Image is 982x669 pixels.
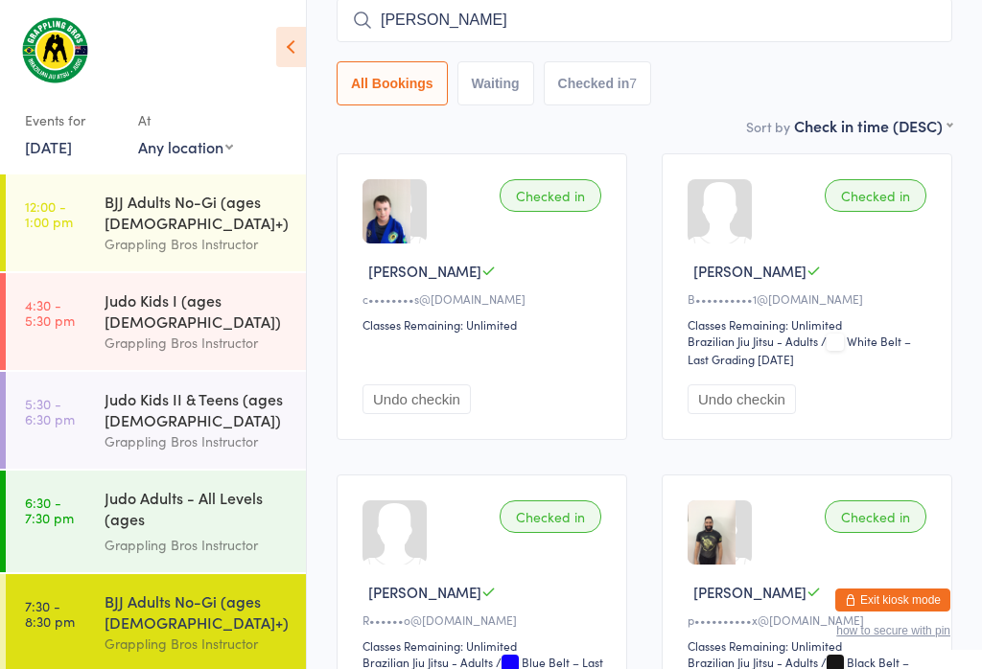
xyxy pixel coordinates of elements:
div: Checked in [825,179,926,212]
div: Judo Kids I (ages [DEMOGRAPHIC_DATA]) [105,289,290,332]
div: Judo Adults - All Levels (ages [DEMOGRAPHIC_DATA]+) [105,487,290,534]
div: Checked in [500,500,601,533]
time: 4:30 - 5:30 pm [25,297,75,328]
span: [PERSON_NAME] [693,582,807,602]
div: Judo Kids II & Teens (ages [DEMOGRAPHIC_DATA]) [105,388,290,430]
div: Brazilian Jiu Jitsu - Adults [688,333,818,349]
div: Classes Remaining: Unlimited [362,316,607,333]
div: Check in time (DESC) [794,115,952,136]
span: [PERSON_NAME] [693,261,807,281]
a: 12:00 -1:00 pmBJJ Adults No-Gi (ages [DEMOGRAPHIC_DATA]+)Grappling Bros Instructor [6,174,306,271]
button: Checked in7 [544,61,652,105]
button: Undo checkin [362,384,471,414]
div: Checked in [500,179,601,212]
div: BJJ Adults No-Gi (ages [DEMOGRAPHIC_DATA]+) [105,191,290,233]
time: 5:30 - 6:30 pm [25,396,75,427]
img: image1605315356.png [688,500,736,565]
button: Waiting [457,61,534,105]
button: Exit kiosk mode [835,588,950,611]
a: [DATE] [25,136,72,157]
a: 4:30 -5:30 pmJudo Kids I (ages [DEMOGRAPHIC_DATA])Grappling Bros Instructor [6,273,306,370]
div: Grappling Bros Instructor [105,430,290,452]
div: Grappling Bros Instructor [105,534,290,556]
time: 12:00 - 1:00 pm [25,198,73,229]
div: Checked in [825,500,926,533]
time: 6:30 - 7:30 pm [25,495,74,525]
button: Undo checkin [688,384,796,414]
div: Classes Remaining: Unlimited [362,637,607,654]
time: 7:30 - 8:30 pm [25,598,75,629]
img: Grappling Bros Wollongong [19,14,91,85]
div: p••••••••••x@[DOMAIN_NAME] [688,611,932,628]
div: Events for [25,104,119,136]
div: BJJ Adults No-Gi (ages [DEMOGRAPHIC_DATA]+) [105,590,290,633]
div: B••••••••••1@[DOMAIN_NAME] [688,290,932,307]
div: Classes Remaining: Unlimited [688,316,932,333]
button: All Bookings [337,61,448,105]
span: [PERSON_NAME] [368,582,481,602]
a: 6:30 -7:30 pmJudo Adults - All Levels (ages [DEMOGRAPHIC_DATA]+)Grappling Bros Instructor [6,471,306,572]
div: 7 [629,76,637,91]
div: Grappling Bros Instructor [105,233,290,255]
div: Grappling Bros Instructor [105,332,290,354]
div: Classes Remaining: Unlimited [688,637,932,654]
img: image1611728926.png [362,179,410,243]
div: Grappling Bros Instructor [105,633,290,655]
button: how to secure with pin [836,624,950,637]
div: Any location [138,136,233,157]
div: c••••••••s@[DOMAIN_NAME] [362,290,607,307]
a: 5:30 -6:30 pmJudo Kids II & Teens (ages [DEMOGRAPHIC_DATA])Grappling Bros Instructor [6,372,306,469]
div: At [138,104,233,136]
span: [PERSON_NAME] [368,261,481,281]
div: R••••••o@[DOMAIN_NAME] [362,611,607,628]
label: Sort by [746,117,790,136]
